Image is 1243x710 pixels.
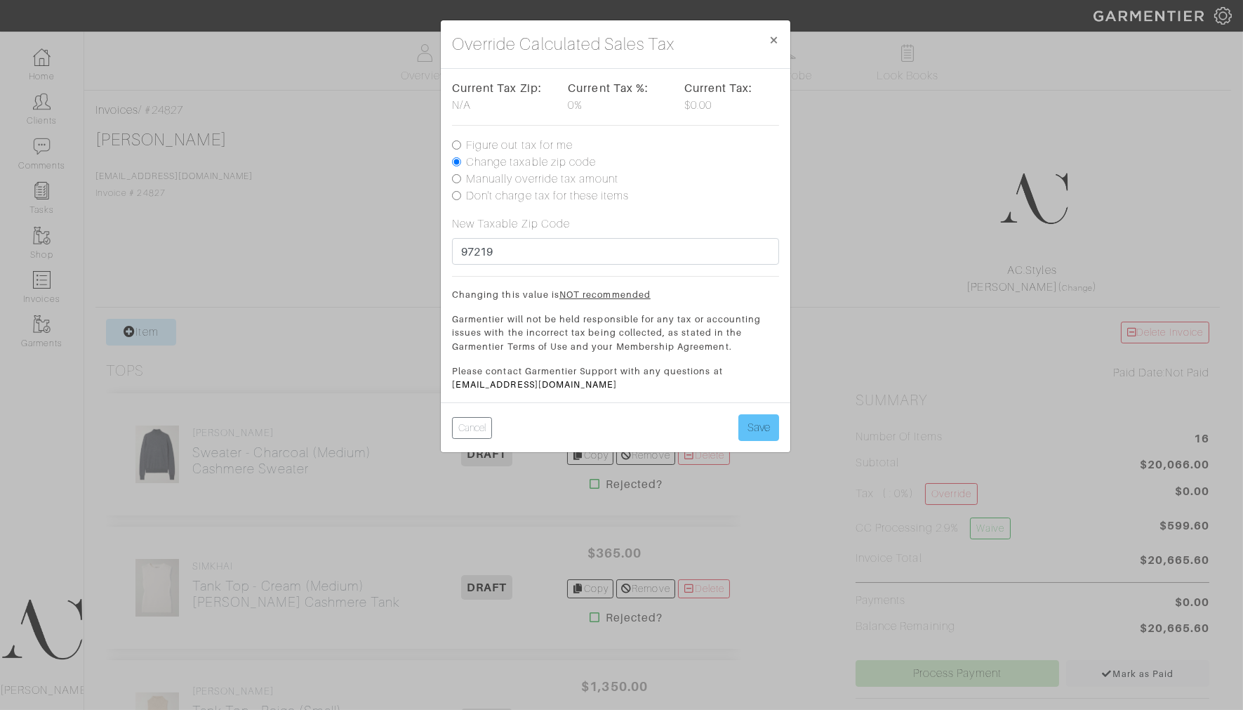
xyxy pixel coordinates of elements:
label: Manually override tax amount [466,171,618,188]
label: Figure out tax for me [466,137,573,154]
p: Please contact Garmentier Support with any questions at [452,364,779,391]
a: [EMAIL_ADDRESS][DOMAIN_NAME] [452,379,617,390]
input: Change taxable zip code [452,157,461,166]
label: Don't charge tax for these items [466,188,630,204]
strong: Current Tax %: [568,81,649,95]
div: 0% [568,80,663,114]
strong: Current Tax Zip: [452,81,542,95]
button: Save [738,414,779,441]
button: Cancel [452,417,492,439]
input: Manually override tax amount [452,174,461,183]
div: N/A [452,80,547,114]
strong: Current Tax: [684,81,753,95]
label: Change taxable zip code [466,154,596,171]
label: New Taxable Zip Code [452,216,570,232]
u: NOT recommended [559,289,651,300]
input: Don't charge tax for these items [452,191,461,200]
p: Changing this value is [452,288,779,301]
input: Figure out tax for me [452,140,461,150]
p: Garmentier will not be held responsible for any tax or accounting issues with the incorrect tax b... [452,313,779,353]
div: $0.00 [684,80,779,114]
span: × [769,30,779,49]
h4: Override Calculated Sales Tax [452,32,674,57]
input: Enter a valid zip code (e.g. 60654) [452,238,779,265]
